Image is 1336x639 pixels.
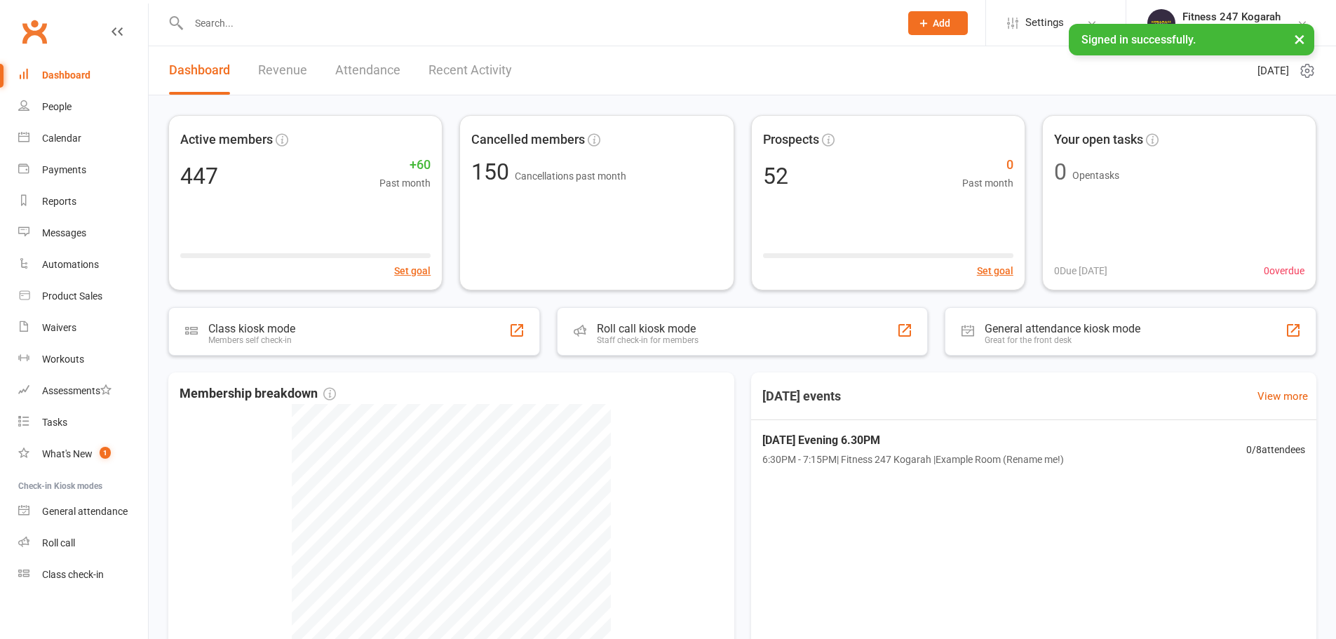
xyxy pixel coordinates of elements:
[394,263,431,278] button: Set goal
[18,438,148,470] a: What's New1
[962,155,1013,175] span: 0
[1054,263,1107,278] span: 0 Due [DATE]
[762,431,1064,450] span: [DATE] Evening 6.30PM
[1025,7,1064,39] span: Settings
[18,154,148,186] a: Payments
[18,559,148,591] a: Class kiosk mode
[18,375,148,407] a: Assessments
[985,322,1140,335] div: General attendance kiosk mode
[42,385,112,396] div: Assessments
[18,91,148,123] a: People
[169,46,230,95] a: Dashboard
[1264,263,1304,278] span: 0 overdue
[180,384,336,404] span: Membership breakdown
[42,506,128,517] div: General attendance
[42,448,93,459] div: What's New
[1257,62,1289,79] span: [DATE]
[100,447,111,459] span: 1
[977,263,1013,278] button: Set goal
[42,569,104,580] div: Class check-in
[429,46,512,95] a: Recent Activity
[18,527,148,559] a: Roll call
[208,335,295,345] div: Members self check-in
[42,196,76,207] div: Reports
[379,175,431,191] span: Past month
[751,384,852,409] h3: [DATE] events
[597,335,699,345] div: Staff check-in for members
[1072,170,1119,181] span: Open tasks
[42,354,84,365] div: Workouts
[763,165,788,187] div: 52
[18,281,148,312] a: Product Sales
[1257,388,1308,405] a: View more
[18,217,148,249] a: Messages
[42,164,86,175] div: Payments
[1182,11,1281,23] div: Fitness 247 Kogarah
[42,322,76,333] div: Waivers
[18,60,148,91] a: Dashboard
[1054,161,1067,183] div: 0
[42,133,81,144] div: Calendar
[42,290,102,302] div: Product Sales
[962,175,1013,191] span: Past month
[42,537,75,549] div: Roll call
[597,322,699,335] div: Roll call kiosk mode
[1182,23,1281,36] div: Kogarah Fitness 247
[1147,9,1175,37] img: thumb_image1749097489.png
[379,155,431,175] span: +60
[1081,33,1196,46] span: Signed in successfully.
[18,344,148,375] a: Workouts
[184,13,890,33] input: Search...
[208,322,295,335] div: Class kiosk mode
[18,249,148,281] a: Automations
[42,101,72,112] div: People
[1287,24,1312,54] button: ×
[1054,130,1143,150] span: Your open tasks
[471,159,515,185] span: 150
[18,123,148,154] a: Calendar
[763,130,819,150] span: Prospects
[17,14,52,49] a: Clubworx
[985,335,1140,345] div: Great for the front desk
[1246,442,1305,457] span: 0 / 8 attendees
[933,18,950,29] span: Add
[42,417,67,428] div: Tasks
[335,46,400,95] a: Attendance
[42,259,99,270] div: Automations
[18,186,148,217] a: Reports
[18,496,148,527] a: General attendance kiosk mode
[18,312,148,344] a: Waivers
[42,227,86,238] div: Messages
[258,46,307,95] a: Revenue
[471,130,585,150] span: Cancelled members
[42,69,90,81] div: Dashboard
[180,130,273,150] span: Active members
[180,165,218,187] div: 447
[515,170,626,182] span: Cancellations past month
[18,407,148,438] a: Tasks
[762,452,1064,467] span: 6:30PM - 7:15PM | Fitness 247 Kogarah | Example Room (Rename me!)
[908,11,968,35] button: Add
